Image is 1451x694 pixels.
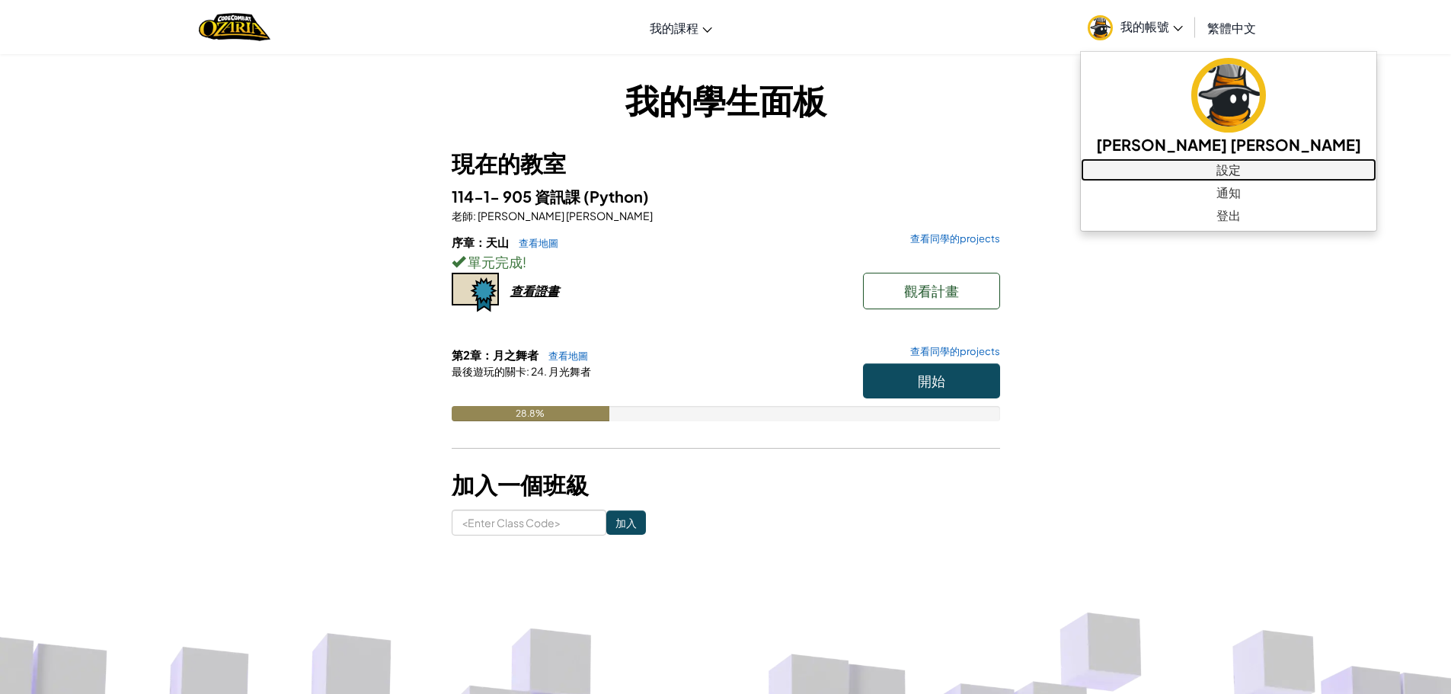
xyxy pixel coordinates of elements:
[529,364,547,378] span: 24.
[199,11,270,43] img: Home
[541,350,588,362] a: 查看地圖
[452,364,526,378] span: 最後遊玩的關卡
[452,235,511,249] span: 序章：天山
[1216,184,1241,202] span: 通知
[1191,58,1266,133] img: avatar
[904,282,959,299] span: 觀看計畫
[452,187,583,206] span: 114-1- 905 資訊課
[1120,18,1183,34] span: 我的帳號
[903,234,1000,244] a: 查看同學的projects
[547,364,591,378] span: 月光舞者
[452,273,499,312] img: certificate-icon.png
[606,510,646,535] input: 加入
[1200,7,1264,48] a: 繁體中文
[863,363,1000,398] button: 開始
[476,209,653,222] span: [PERSON_NAME] [PERSON_NAME]
[452,347,541,362] span: 第2章：月之舞者
[465,253,523,270] span: 單元完成
[510,283,559,299] div: 查看證書
[199,11,270,43] a: Ozaria by CodeCombat logo
[863,273,1000,309] button: 觀看計畫
[452,209,473,222] span: 老師
[452,510,606,536] input: <Enter Class Code>
[583,187,649,206] span: (Python)
[1096,133,1361,156] h5: [PERSON_NAME] [PERSON_NAME]
[452,468,1000,502] h3: 加入一個班級
[526,364,529,378] span: :
[511,237,558,249] a: 查看地圖
[918,372,945,389] span: 開始
[1088,15,1113,40] img: avatar
[1081,56,1376,158] a: [PERSON_NAME] [PERSON_NAME]
[523,253,526,270] span: !
[452,406,609,421] div: 28.8%
[1081,204,1376,227] a: 登出
[903,347,1000,357] a: 查看同學的projects
[642,7,720,48] a: 我的課程
[452,283,559,299] a: 查看證書
[452,146,1000,181] h3: 現在的教室
[452,76,1000,123] h1: 我的學生面板
[1207,20,1256,36] span: 繁體中文
[650,20,698,36] span: 我的課程
[1081,158,1376,181] a: 設定
[473,209,476,222] span: :
[1081,181,1376,204] a: 通知
[1080,3,1191,51] a: 我的帳號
